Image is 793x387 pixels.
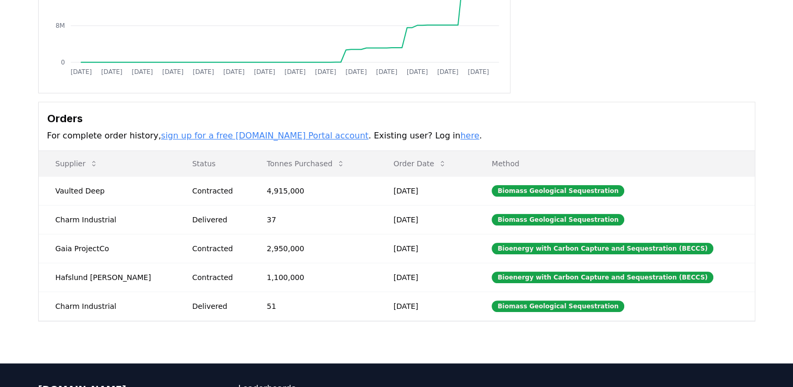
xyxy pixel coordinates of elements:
td: Charm Industrial [39,205,176,234]
h3: Orders [47,111,746,126]
tspan: 0 [61,59,65,66]
a: sign up for a free [DOMAIN_NAME] Portal account [161,131,368,141]
tspan: [DATE] [192,68,214,76]
td: [DATE] [377,176,475,205]
tspan: [DATE] [345,68,367,76]
button: Supplier [47,153,107,174]
div: Contracted [192,272,242,283]
td: [DATE] [377,205,475,234]
button: Tonnes Purchased [258,153,353,174]
tspan: [DATE] [70,68,92,76]
p: For complete order history, . Existing user? Log in . [47,130,746,142]
button: Order Date [385,153,455,174]
tspan: 8M [55,22,64,29]
td: [DATE] [377,292,475,320]
div: Delivered [192,214,242,225]
td: 1,100,000 [250,263,377,292]
tspan: [DATE] [223,68,245,76]
div: Contracted [192,186,242,196]
td: 37 [250,205,377,234]
td: Charm Industrial [39,292,176,320]
div: Biomass Geological Sequestration [492,300,624,312]
tspan: [DATE] [407,68,428,76]
tspan: [DATE] [315,68,336,76]
tspan: [DATE] [132,68,153,76]
tspan: [DATE] [437,68,459,76]
tspan: [DATE] [284,68,306,76]
td: Hafslund [PERSON_NAME] [39,263,176,292]
td: Gaia ProjectCo [39,234,176,263]
div: Bioenergy with Carbon Capture and Sequestration (BECCS) [492,272,713,283]
div: Bioenergy with Carbon Capture and Sequestration (BECCS) [492,243,713,254]
div: Biomass Geological Sequestration [492,214,624,225]
tspan: [DATE] [376,68,397,76]
td: Vaulted Deep [39,176,176,205]
div: Contracted [192,243,242,254]
tspan: [DATE] [162,68,183,76]
a: here [460,131,479,141]
p: Status [184,158,242,169]
td: 4,915,000 [250,176,377,205]
td: 2,950,000 [250,234,377,263]
tspan: [DATE] [254,68,275,76]
tspan: [DATE] [101,68,122,76]
td: [DATE] [377,263,475,292]
p: Method [483,158,746,169]
td: [DATE] [377,234,475,263]
tspan: [DATE] [468,68,489,76]
div: Delivered [192,301,242,311]
td: 51 [250,292,377,320]
div: Biomass Geological Sequestration [492,185,624,197]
